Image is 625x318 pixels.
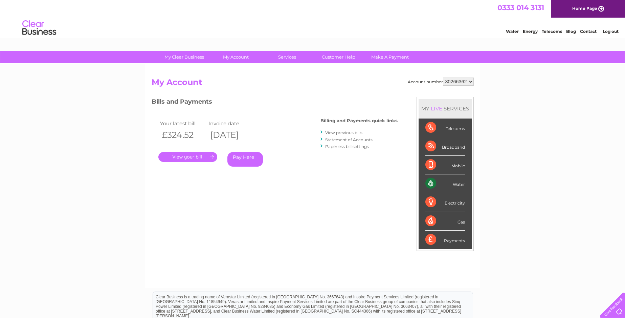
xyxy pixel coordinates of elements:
[497,3,544,12] a: 0333 014 3131
[542,29,562,34] a: Telecoms
[425,119,465,137] div: Telecoms
[22,18,57,38] img: logo.png
[207,128,255,142] th: [DATE]
[408,78,474,86] div: Account number
[207,119,255,128] td: Invoice date
[208,51,264,63] a: My Account
[425,231,465,249] div: Payments
[506,29,519,34] a: Water
[603,29,619,34] a: Log out
[362,51,418,63] a: Make A Payment
[158,128,207,142] th: £324.52
[311,51,366,63] a: Customer Help
[153,4,473,33] div: Clear Business is a trading name of Verastar Limited (registered in [GEOGRAPHIC_DATA] No. 3667643...
[158,119,207,128] td: Your latest bill
[158,152,217,162] a: .
[156,51,212,63] a: My Clear Business
[580,29,597,34] a: Contact
[566,29,576,34] a: Blog
[425,193,465,212] div: Electricity
[523,29,538,34] a: Energy
[425,156,465,174] div: Mobile
[325,130,362,135] a: View previous bills
[325,144,369,149] a: Paperless bill settings
[425,174,465,193] div: Water
[425,212,465,231] div: Gas
[227,152,263,167] a: Pay Here
[325,137,373,142] a: Statement of Accounts
[152,78,474,90] h2: My Account
[259,51,315,63] a: Services
[320,118,398,123] h4: Billing and Payments quick links
[425,137,465,156] div: Broadband
[152,97,398,109] h3: Bills and Payments
[429,105,444,112] div: LIVE
[419,99,472,118] div: MY SERVICES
